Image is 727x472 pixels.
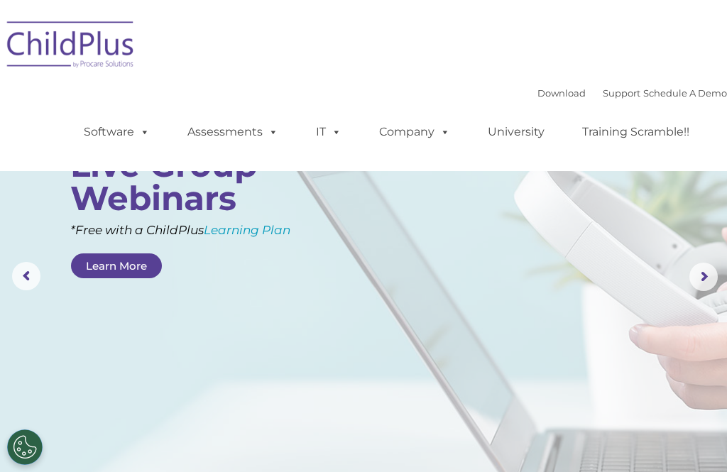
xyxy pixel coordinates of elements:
[603,87,640,99] a: Support
[7,429,43,465] button: Cookies Settings
[568,118,704,146] a: Training Scramble!!
[365,118,464,146] a: Company
[173,118,293,146] a: Assessments
[70,118,164,146] a: Software
[70,219,327,241] rs-layer: *Free with a ChildPlus
[204,223,290,237] a: Learning Plan
[656,404,727,472] iframe: Chat Widget
[537,87,586,99] a: Download
[537,87,727,99] font: |
[643,87,727,99] a: Schedule A Demo
[71,253,162,278] a: Learn More
[302,118,356,146] a: IT
[474,118,559,146] a: University
[70,148,307,215] rs-layer: Live Group Webinars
